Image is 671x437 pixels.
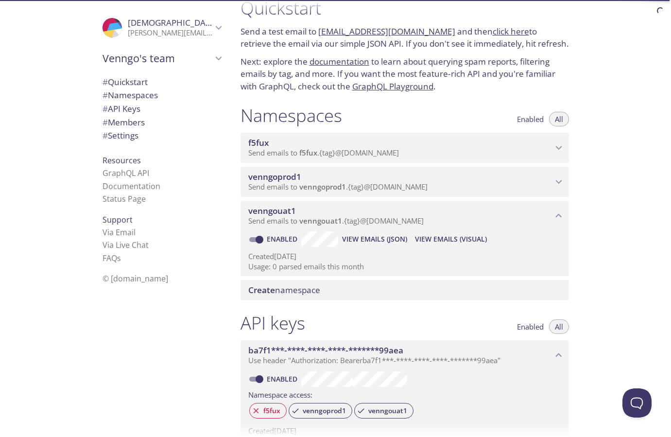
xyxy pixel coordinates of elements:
[248,205,296,216] span: venngouat1
[248,284,320,296] span: namespace
[128,17,323,28] span: [DEMOGRAPHIC_DATA][PERSON_NAME] Bhardwaj
[95,12,229,44] div: Vishnu Dev Bhardwaj
[103,89,158,101] span: Namespaces
[95,46,229,71] div: Venngo's team
[103,117,108,128] span: #
[362,406,413,415] span: venngouat1
[95,75,229,89] div: Quickstart
[241,167,569,197] div: venngoprod1 namespace
[258,406,286,415] span: f5fux
[318,26,455,37] a: [EMAIL_ADDRESS][DOMAIN_NAME]
[103,193,146,204] a: Status Page
[117,253,121,263] span: s
[549,319,569,334] button: All
[103,253,121,263] a: FAQ
[103,76,148,87] span: Quickstart
[493,26,529,37] a: click here
[241,105,342,126] h1: Namespaces
[310,56,369,67] a: documentation
[248,137,269,148] span: f5fux
[95,88,229,102] div: Namespaces
[248,262,561,272] p: Usage: 0 parsed emails this month
[103,273,168,284] span: © [DOMAIN_NAME]
[103,89,108,101] span: #
[103,52,212,65] span: Venngo's team
[352,81,433,92] a: GraphQL Playground
[411,231,491,247] button: View Emails (Visual)
[511,112,550,126] button: Enabled
[103,103,140,114] span: API Keys
[299,216,342,226] span: venngouat1
[95,102,229,116] div: API Keys
[241,201,569,231] div: venngouat1 namespace
[241,312,305,334] h1: API keys
[103,76,108,87] span: #
[103,181,160,192] a: Documentation
[354,403,413,419] div: venngouat1
[241,280,569,300] div: Create namespace
[103,168,149,178] a: GraphQL API
[103,214,133,225] span: Support
[103,155,141,166] span: Resources
[248,284,275,296] span: Create
[95,129,229,142] div: Team Settings
[103,103,108,114] span: #
[265,374,301,384] a: Enabled
[415,233,487,245] span: View Emails (Visual)
[248,182,428,192] span: Send emails to . {tag} @[DOMAIN_NAME]
[299,182,346,192] span: venngoprod1
[241,133,569,163] div: f5fux namespace
[511,319,550,334] button: Enabled
[265,234,301,244] a: Enabled
[338,231,411,247] button: View Emails (JSON)
[248,148,399,157] span: Send emails to . {tag} @[DOMAIN_NAME]
[299,148,317,157] span: f5fux
[249,403,287,419] div: f5fux
[128,28,212,38] p: [PERSON_NAME][EMAIL_ADDRESS][DOMAIN_NAME]
[248,216,424,226] span: Send emails to . {tag} @[DOMAIN_NAME]
[248,387,312,401] label: Namespace access:
[549,112,569,126] button: All
[248,251,561,262] p: Created [DATE]
[103,227,136,238] a: Via Email
[241,25,569,50] p: Send a test email to and then to retrieve the email via our simple JSON API. If you don't see it ...
[95,116,229,129] div: Members
[297,406,352,415] span: venngoprod1
[622,388,652,418] iframe: Help Scout Beacon - Open
[103,117,145,128] span: Members
[248,171,301,182] span: venngoprod1
[103,130,138,141] span: Settings
[103,240,149,250] a: Via Live Chat
[103,130,108,141] span: #
[241,55,569,93] p: Next: explore the to learn about querying spam reports, filtering emails by tag, and more. If you...
[289,403,352,419] div: venngoprod1
[342,233,407,245] span: View Emails (JSON)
